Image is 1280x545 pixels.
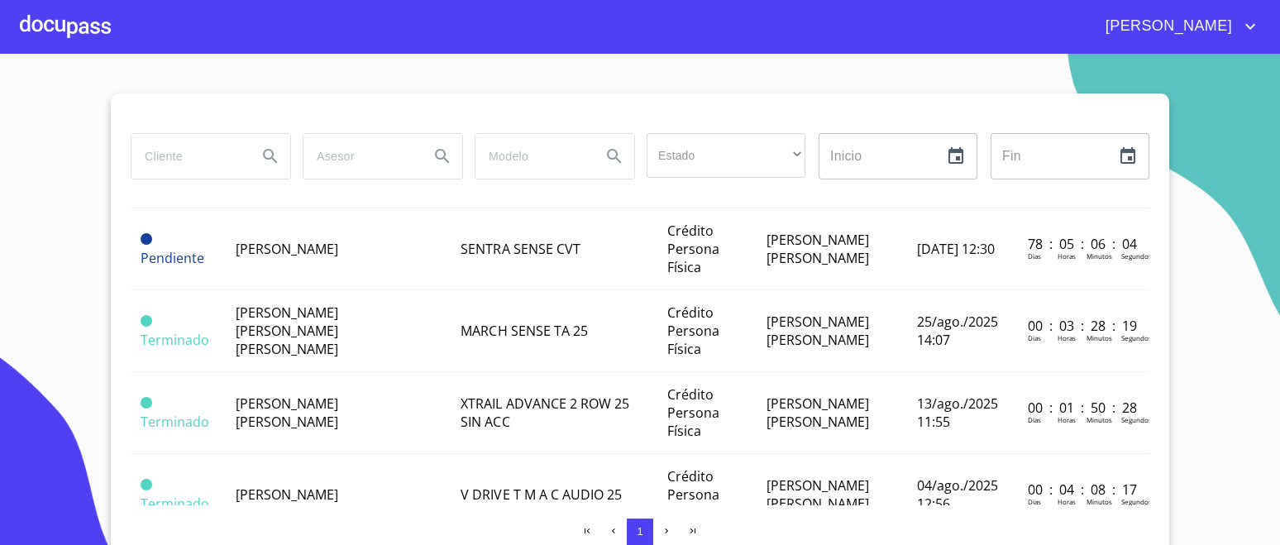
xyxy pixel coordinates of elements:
span: [PERSON_NAME] [PERSON_NAME] [767,231,869,267]
p: Horas [1058,415,1076,424]
p: Minutos [1087,333,1112,342]
p: Horas [1058,333,1076,342]
p: Dias [1028,497,1041,506]
span: Terminado [141,495,209,513]
span: [DATE] 12:30 [917,240,995,258]
input: search [475,134,588,179]
span: [PERSON_NAME] [PERSON_NAME] [PERSON_NAME] [236,304,338,358]
p: 78 : 05 : 06 : 04 [1028,235,1139,253]
span: [PERSON_NAME] [PERSON_NAME] [767,313,869,349]
span: Crédito Persona Física [667,304,719,358]
span: [PERSON_NAME] [236,240,338,258]
button: Search [595,136,634,176]
span: 25/ago./2025 14:07 [917,313,998,349]
div: ​ [647,133,805,178]
span: 1 [637,525,642,538]
span: SENTRA SENSE CVT [461,240,580,258]
p: Segundos [1121,415,1152,424]
button: 1 [627,519,653,545]
span: MARCH SENSE TA 25 [461,322,587,340]
p: Horas [1058,251,1076,261]
span: [PERSON_NAME] [PERSON_NAME] [767,394,869,431]
p: Segundos [1121,251,1152,261]
span: [PERSON_NAME] [PERSON_NAME] [236,394,338,431]
p: 00 : 01 : 50 : 28 [1028,399,1139,417]
p: Segundos [1121,497,1152,506]
span: Pendiente [141,249,204,267]
span: Crédito Persona Física [667,467,719,522]
button: Search [251,136,290,176]
p: Minutos [1087,251,1112,261]
p: Horas [1058,497,1076,506]
p: Minutos [1087,415,1112,424]
span: 13/ago./2025 11:55 [917,394,998,431]
span: Terminado [141,479,152,490]
button: Search [423,136,462,176]
span: [PERSON_NAME] [PERSON_NAME] [767,476,869,513]
span: Terminado [141,331,209,349]
p: Dias [1028,415,1041,424]
span: Crédito Persona Física [667,222,719,276]
p: 00 : 04 : 08 : 17 [1028,480,1139,499]
input: search [131,134,244,179]
button: account of current user [1093,13,1260,40]
input: search [303,134,416,179]
span: Crédito Persona Física [667,385,719,440]
span: Terminado [141,413,209,431]
span: 04/ago./2025 12:56 [917,476,998,513]
span: [PERSON_NAME] [236,485,338,504]
span: XTRAIL ADVANCE 2 ROW 25 SIN ACC [461,394,628,431]
p: Dias [1028,333,1041,342]
p: Minutos [1087,497,1112,506]
span: Terminado [141,315,152,327]
p: Segundos [1121,333,1152,342]
span: Pendiente [141,233,152,245]
span: [PERSON_NAME] [1093,13,1240,40]
p: Dias [1028,251,1041,261]
span: Terminado [141,397,152,409]
span: V DRIVE T M A C AUDIO 25 [461,485,621,504]
p: 00 : 03 : 28 : 19 [1028,317,1139,335]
